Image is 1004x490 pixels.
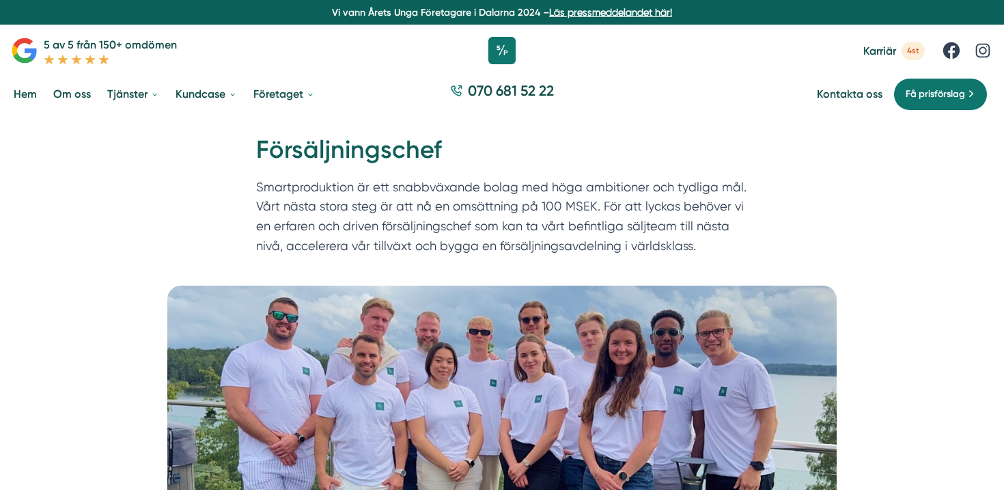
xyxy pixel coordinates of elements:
a: Få prisförslag [893,78,988,111]
a: 070 681 52 22 [445,81,559,107]
a: Om oss [51,77,94,111]
span: 070 681 52 22 [468,81,554,100]
a: Läs pressmeddelandet här! [549,7,672,18]
p: Vi vann Årets Unga Företagare i Dalarna 2024 – [5,5,999,19]
span: Få prisförslag [906,87,965,102]
a: Företaget [251,77,318,111]
span: 4st [902,42,925,60]
a: Tjänster [104,77,162,111]
a: Kontakta oss [817,87,882,100]
p: 5 av 5 från 150+ omdömen [44,36,177,53]
span: Karriär [863,44,896,57]
p: Smartproduktion är ett snabbväxande bolag med höga ambitioner och tydliga mål. Vårt nästa stora s... [256,178,748,262]
a: Karriär 4st [863,42,925,60]
a: Hem [11,77,40,111]
a: Kundcase [173,77,240,111]
h1: Försäljningschef [256,133,748,178]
